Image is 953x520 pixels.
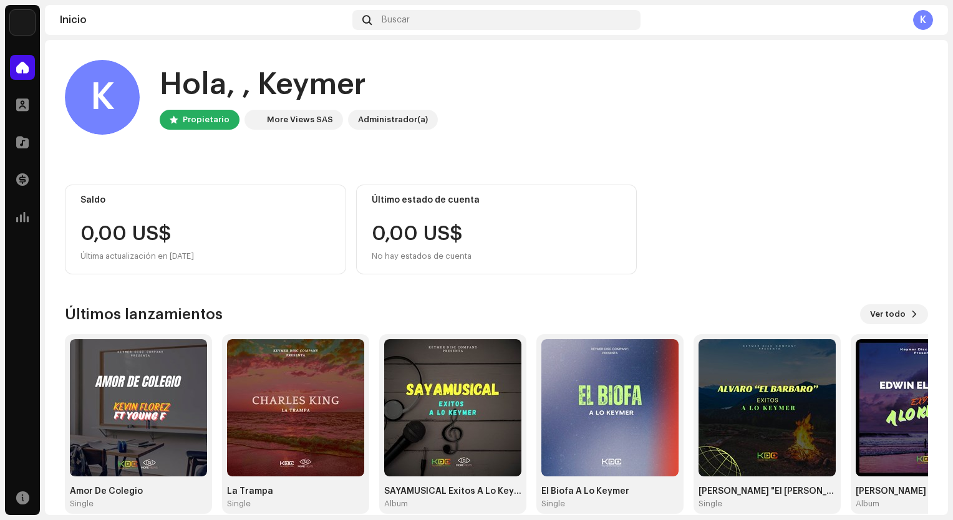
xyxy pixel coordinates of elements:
img: ac8ae81d-4d1d-4cc8-be9a-6283785432f9 [699,339,836,476]
div: Album [384,499,408,509]
img: e3946766-a193-48ec-9b4b-39bda63514a2 [384,339,521,476]
div: [PERSON_NAME] "El [PERSON_NAME]" Exitos A Lo Keymer [699,486,836,496]
div: SAYAMUSICAL Exitos A Lo Keymer [384,486,521,496]
img: 4f26fbc7-96c7-477c-a08a-9cafab15e57c [227,339,364,476]
div: Último estado de cuenta [372,195,622,205]
div: More Views SAS [267,112,333,127]
div: Saldo [80,195,331,205]
div: Inicio [60,15,347,25]
div: Single [70,499,94,509]
div: El Biofa A Lo Keymer [541,486,679,496]
div: Single [227,499,251,509]
h3: Últimos lanzamientos [65,304,223,324]
span: Buscar [382,15,410,25]
div: Single [699,499,722,509]
re-o-card-value: Último estado de cuenta [356,185,637,274]
div: K [913,10,933,30]
div: K [65,60,140,135]
img: d33e7525-e535-406c-bd75-4996859269b0 [247,112,262,127]
span: Ver todo [870,302,906,327]
img: d33e7525-e535-406c-bd75-4996859269b0 [10,10,35,35]
div: Administrador(a) [358,112,428,127]
div: Última actualización en [DATE] [80,249,331,264]
div: Amor De Colegio [70,486,207,496]
div: La Trampa [227,486,364,496]
div: Propietario [183,112,230,127]
div: Single [541,499,565,509]
button: Ver todo [860,304,928,324]
div: Hola, , Keymer [160,65,438,105]
div: No hay estados de cuenta [372,249,472,264]
re-o-card-value: Saldo [65,185,346,274]
img: a59ac0a2-2501-4468-9944-3716f809098a [70,339,207,476]
img: b932d9d1-99de-4d45-9c8f-4242b634e814 [541,339,679,476]
div: Album [856,499,879,509]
